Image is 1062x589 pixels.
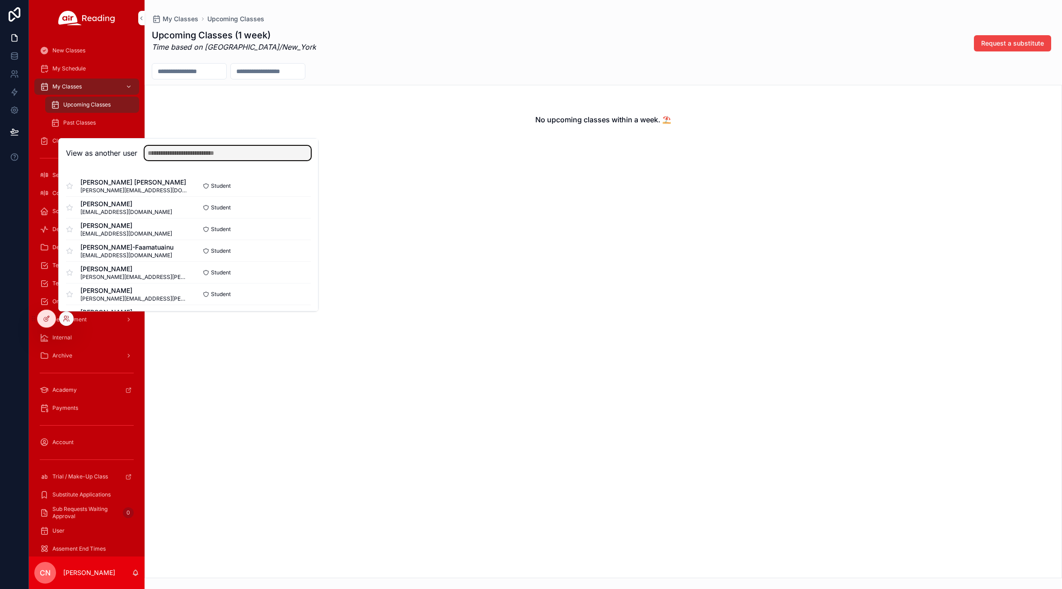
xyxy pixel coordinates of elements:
a: Upcoming Classes [45,97,139,113]
a: Internal [34,329,139,346]
span: Dev [52,226,63,233]
span: [PERSON_NAME][EMAIL_ADDRESS][PERSON_NAME][DOMAIN_NAME] [80,295,188,302]
span: Payments [52,404,78,412]
span: Assement End Times [52,545,106,552]
a: Sub Requests Waiting Approval0 [34,505,139,521]
img: App logo [58,11,115,25]
div: 0 [123,507,134,518]
a: Tech Check - Zoom [34,257,139,274]
a: My Classes [152,14,198,23]
span: Tech check - Google Meet [52,280,120,287]
span: Academy [52,386,77,394]
span: Tech Check - Zoom [52,262,103,269]
a: Schools [34,203,139,219]
a: Upcoming Classes [207,14,264,23]
span: Internal [52,334,72,341]
span: [EMAIL_ADDRESS][DOMAIN_NAME] [80,209,172,216]
a: Past Classes [45,115,139,131]
span: Upcoming Classes [63,101,111,108]
span: Student [211,226,231,233]
a: Class Feedback [34,133,139,149]
span: Student [211,291,231,298]
a: Development [34,311,139,328]
span: CN [40,567,51,578]
span: User [52,527,65,534]
a: Sessions [34,167,139,183]
a: Trial / Make-Up Class [34,468,139,485]
span: Student [211,269,231,276]
span: My Classes [52,83,82,90]
a: Substitute Applications [34,487,139,503]
em: Time based on [GEOGRAPHIC_DATA]/New_York [152,42,316,51]
span: Student [211,182,231,190]
span: New Classes [52,47,85,54]
a: Assement End Times [34,541,139,557]
span: [PERSON_NAME] [80,199,172,209]
a: My Schedule [34,60,139,77]
span: Substitute Applications [52,491,111,498]
span: My Classes [163,14,198,23]
span: [PERSON_NAME] [PERSON_NAME] [80,178,188,187]
span: Demo [52,244,68,251]
a: Academy [34,382,139,398]
a: Coach [34,185,139,201]
a: New Classes [34,42,139,59]
span: Class Feedback [52,137,93,144]
span: Sub Requests Waiting Approval [52,506,119,520]
a: Onboarding Workshop Check [34,293,139,310]
span: Onboarding Workshop Check [52,298,127,305]
p: [PERSON_NAME] [63,568,115,577]
span: [EMAIL_ADDRESS][DOMAIN_NAME] [80,252,173,259]
a: User [34,523,139,539]
span: Past Classes [63,119,96,126]
a: Account [34,434,139,450]
a: Tech check - Google Meet [34,275,139,292]
span: Sessions [52,172,75,179]
h1: Upcoming Classes (1 week) [152,29,316,42]
span: [PERSON_NAME] [80,264,188,274]
button: Request a substitute [974,35,1051,51]
span: [PERSON_NAME] [80,308,188,317]
div: scrollable content [29,36,145,557]
span: Account [52,439,74,446]
span: [PERSON_NAME][EMAIL_ADDRESS][DOMAIN_NAME] [80,187,188,194]
span: [PERSON_NAME][EMAIL_ADDRESS][PERSON_NAME][DOMAIN_NAME] [80,274,188,281]
span: Coach [52,190,69,197]
span: Schools [52,208,73,215]
h2: No upcoming classes within a week. ⛱️ [535,114,671,125]
span: [PERSON_NAME]-Faamatuainu [80,243,173,252]
span: Request a substitute [981,39,1044,48]
span: [PERSON_NAME] [80,221,172,230]
span: Student [211,204,231,211]
span: Student [211,247,231,255]
a: Dev [34,221,139,237]
span: My Schedule [52,65,86,72]
a: Archive [34,348,139,364]
span: Archive [52,352,72,359]
a: Payments [34,400,139,416]
span: [PERSON_NAME] [80,286,188,295]
h2: View as another user [66,148,137,158]
span: [EMAIL_ADDRESS][DOMAIN_NAME] [80,230,172,237]
span: Trial / Make-Up Class [52,473,108,480]
a: My Classes [34,79,139,95]
a: Demo [34,239,139,255]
